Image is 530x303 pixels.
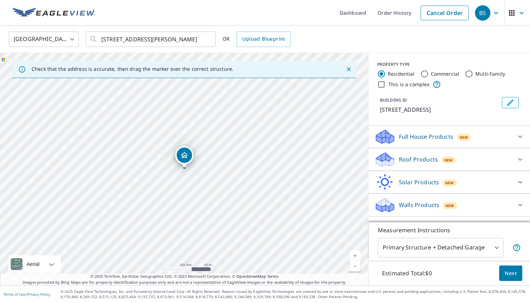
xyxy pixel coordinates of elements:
[399,132,453,141] p: Full House Products
[431,70,460,77] label: Commercial
[9,29,79,49] div: [GEOGRAPHIC_DATA]
[4,292,25,297] a: Terms of Use
[475,70,505,77] label: Multi-Family
[90,274,279,280] span: © 2025 TomTom, Earthstar Geographics SIO, © 2025 Microsoft Corporation, ©
[350,250,360,261] a: Current Level 17, Zoom In
[374,151,524,168] div: Roof ProductsNew
[242,35,285,43] span: Upload Blueprint
[344,65,353,74] button: Close
[13,8,95,18] img: EV Logo
[374,197,524,213] div: Walls ProductsNew
[446,203,454,208] span: New
[444,157,453,163] span: New
[25,255,42,273] div: Aerial
[223,32,291,47] div: OR
[377,61,522,68] div: PROPERTY TYPE
[350,261,360,271] a: Current Level 17, Zoom Out
[502,97,519,108] button: Edit building 1
[388,70,415,77] label: Residential
[4,292,50,296] p: |
[445,180,454,186] span: New
[388,81,430,88] label: This is a complex
[376,266,437,281] p: Estimated Total: $0
[512,243,521,252] span: Your report will include the primary structure and a detached garage if one exists.
[236,274,266,279] a: OpenStreetMap
[378,238,503,257] div: Primary Structure + Detached Garage
[460,135,468,140] span: New
[237,32,291,47] a: Upload Blueprint
[8,255,61,273] div: Aerial
[399,178,439,186] p: Solar Products
[61,289,526,299] p: © 2025 Eagle View Technologies, Inc. and Pictometry International Corp. All Rights Reserved. Repo...
[399,201,439,209] p: Walls Products
[475,5,490,21] div: BS
[499,266,522,281] button: Next
[380,97,407,103] p: BUILDING ID
[380,105,499,114] p: [STREET_ADDRESS]
[378,226,521,234] p: Measurement Instructions
[421,6,469,20] a: Cancel Order
[505,269,517,278] span: Next
[374,174,524,191] div: Solar ProductsNew
[399,155,438,164] p: Roof Products
[175,146,193,168] div: Dropped pin, building 1, Residential property, 19456 Newport Dr Mokena, IL 60448
[27,292,50,297] a: Privacy Policy
[267,274,279,279] a: Terms
[101,29,201,49] input: Search by address or latitude-longitude
[32,66,233,72] p: Check that the address is accurate, then drag the marker over the correct structure.
[374,128,524,145] div: Full House ProductsNew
